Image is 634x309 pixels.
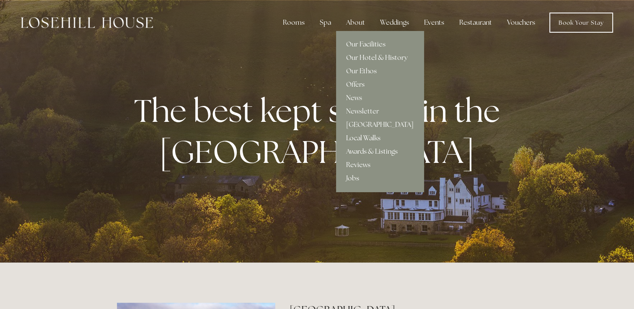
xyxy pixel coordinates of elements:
a: Reviews [336,158,424,172]
div: Rooms [276,14,311,31]
a: Jobs [336,172,424,185]
div: Weddings [373,14,416,31]
img: Losehill House [21,17,153,28]
a: News [336,91,424,105]
div: Restaurant [453,14,499,31]
a: Vouchers [500,14,542,31]
a: Local Walks [336,131,424,145]
div: Spa [313,14,338,31]
a: [GEOGRAPHIC_DATA] [336,118,424,131]
a: Our Ethos [336,64,424,78]
a: Book Your Stay [549,13,613,33]
a: Newsletter [336,105,424,118]
a: Our Facilities [336,38,424,51]
a: Offers [336,78,424,91]
a: Awards & Listings [336,145,424,158]
a: Our Hotel & History [336,51,424,64]
div: About [339,14,372,31]
strong: The best kept secret in the [GEOGRAPHIC_DATA] [134,90,507,172]
div: Events [417,14,451,31]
